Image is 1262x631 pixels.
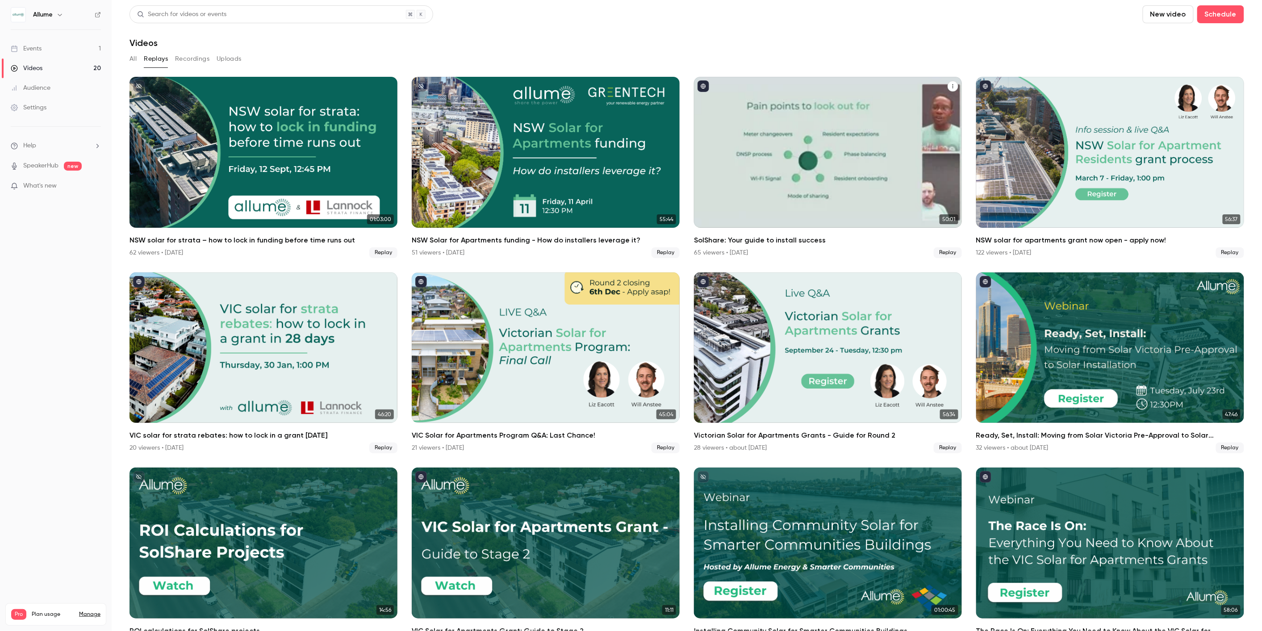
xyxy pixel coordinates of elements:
span: Help [23,141,36,150]
button: published [415,276,427,288]
span: Replay [1216,443,1244,453]
button: published [698,80,709,92]
div: Search for videos or events [137,10,226,19]
h2: Ready, Set, Install: Moving from Solar Victoria Pre-Approval to Solar Installation [976,430,1244,441]
span: Replay [934,443,962,453]
div: 20 viewers • [DATE] [130,443,184,452]
button: published [133,276,145,288]
a: 56:34Victorian Solar for Apartments Grants - Guide for Round 228 viewers • about [DATE]Replay [694,272,962,454]
span: 55:44 [657,214,676,224]
span: Pro [11,609,26,620]
div: 65 viewers • [DATE] [694,248,748,257]
section: Videos [130,5,1244,626]
span: Replay [1216,247,1244,258]
div: Audience [11,84,50,92]
a: 47:46Ready, Set, Install: Moving from Solar Victoria Pre-Approval to Solar Installation32 viewers... [976,272,1244,454]
span: 46:20 [375,410,394,419]
a: SpeakerHub [23,161,59,171]
div: Settings [11,103,46,112]
a: 45:04VIC Solar for Apartments Program Q&A: Last Chance!21 viewers • [DATE]Replay [412,272,680,454]
button: unpublished [415,80,427,92]
span: 14:56 [376,605,394,615]
div: 32 viewers • about [DATE] [976,443,1049,452]
a: 46:20VIC solar for strata rebates: how to lock in a grant [DATE]20 viewers • [DATE]Replay [130,272,397,454]
li: NSW Solar for Apartments funding - How do installers leverage it? [412,77,680,258]
span: Plan usage [32,611,74,618]
a: 50:01SolShare: Your guide to install success65 viewers • [DATE]Replay [694,77,962,258]
iframe: Noticeable Trigger [90,182,101,190]
h2: VIC solar for strata rebates: how to lock in a grant [DATE] [130,430,397,441]
div: Videos [11,64,42,73]
div: 62 viewers • [DATE] [130,248,183,257]
button: Uploads [217,52,242,66]
li: VIC solar for strata rebates: how to lock in a grant in 28 days [130,272,397,454]
div: Events [11,44,42,53]
button: published [980,471,991,483]
button: All [130,52,137,66]
li: SolShare: Your guide to install success [694,77,962,258]
li: NSW solar for apartments grant now open - apply now! [976,77,1244,258]
span: 01:03:00 [367,214,394,224]
span: 11:11 [662,605,676,615]
h2: NSW Solar for Apartments funding - How do installers leverage it? [412,235,680,246]
span: Replay [369,247,397,258]
li: help-dropdown-opener [11,141,101,150]
a: Manage [79,611,100,618]
span: Replay [369,443,397,453]
span: What's new [23,181,57,191]
button: New video [1143,5,1194,23]
button: published [415,471,427,483]
button: unpublished [133,471,145,483]
span: new [64,162,82,171]
span: Replay [934,247,962,258]
span: Replay [652,247,680,258]
button: Recordings [175,52,209,66]
button: Replays [144,52,168,66]
div: 21 viewers • [DATE] [412,443,464,452]
h6: Allume [33,10,53,19]
a: 56:37NSW solar for apartments grant now open - apply now!122 viewers • [DATE]Replay [976,77,1244,258]
img: Allume [11,8,25,22]
h2: VIC Solar for Apartments Program Q&A: Last Chance! [412,430,680,441]
button: published [980,276,991,288]
a: 55:44NSW Solar for Apartments funding - How do installers leverage it?51 viewers • [DATE]Replay [412,77,680,258]
h2: NSW solar for apartments grant now open - apply now! [976,235,1244,246]
a: 01:03:00NSW solar for strata – how to lock in funding before time runs out62 viewers • [DATE]Replay [130,77,397,258]
button: unpublished [133,80,145,92]
span: 45:04 [656,410,676,419]
span: 56:34 [940,410,958,419]
li: NSW solar for strata – how to lock in funding before time runs out [130,77,397,258]
span: 56:37 [1223,214,1241,224]
li: VIC Solar for Apartments Program Q&A: Last Chance! [412,272,680,454]
div: 51 viewers • [DATE] [412,248,464,257]
button: published [698,276,709,288]
div: 28 viewers • about [DATE] [694,443,767,452]
span: 50:01 [940,214,958,224]
button: Schedule [1197,5,1244,23]
div: 122 viewers • [DATE] [976,248,1032,257]
li: Victorian Solar for Apartments Grants - Guide for Round 2 [694,272,962,454]
span: 01:00:45 [932,605,958,615]
span: 47:46 [1223,410,1241,419]
h2: Victorian Solar for Apartments Grants - Guide for Round 2 [694,430,962,441]
button: published [980,80,991,92]
span: 58:06 [1221,605,1241,615]
h1: Videos [130,38,158,48]
span: Replay [652,443,680,453]
h2: NSW solar for strata – how to lock in funding before time runs out [130,235,397,246]
li: Ready, Set, Install: Moving from Solar Victoria Pre-Approval to Solar Installation [976,272,1244,454]
button: unpublished [698,471,709,483]
h2: SolShare: Your guide to install success [694,235,962,246]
